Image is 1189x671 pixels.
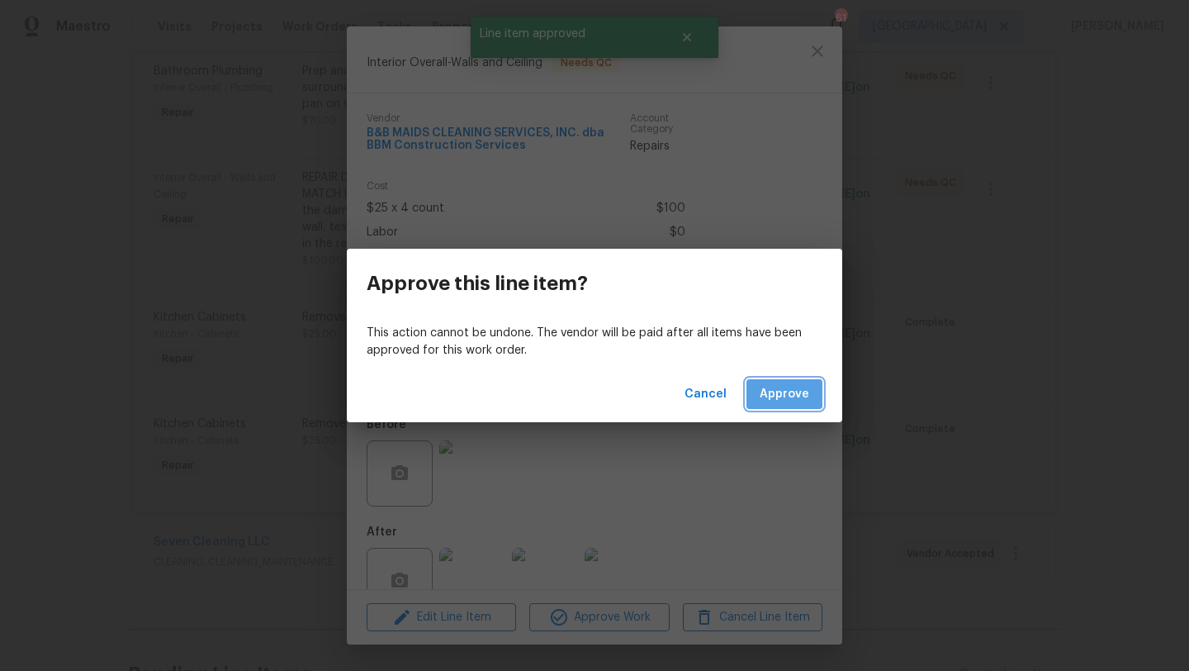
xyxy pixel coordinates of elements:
p: This action cannot be undone. The vendor will be paid after all items have been approved for this... [367,325,822,359]
button: Cancel [678,379,733,410]
h3: Approve this line item? [367,272,588,295]
span: Approve [760,384,809,405]
span: Cancel [685,384,727,405]
button: Approve [746,379,822,410]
